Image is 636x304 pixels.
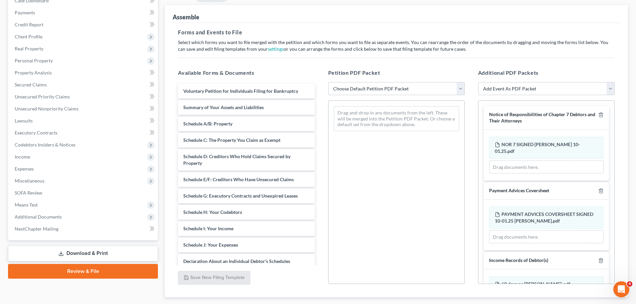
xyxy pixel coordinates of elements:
[9,79,158,91] a: Secured Claims
[489,161,604,174] div: Drag documents here.
[8,264,158,279] a: Review & File
[15,202,38,208] span: Means Test
[489,188,549,193] span: Payment Advices Coversheet
[478,69,615,77] h5: Additional PDF Packets
[183,154,290,166] span: Schedule D: Creditors Who Hold Claims Secured by Property
[9,91,158,103] a: Unsecured Priority Claims
[15,22,43,27] span: Credit Report
[501,281,570,287] span: 60 days pa [PERSON_NAME]-pdf
[334,106,459,131] div: Drag-and-drop in any documents from the left. These will be merged into the Petition PDF Packet. ...
[183,88,298,94] span: Voluntary Petition for Individuals Filing for Bankruptcy
[9,67,158,79] a: Property Analysis
[178,69,314,77] h5: Available Forms & Documents
[15,46,43,51] span: Real Property
[15,154,30,160] span: Income
[15,226,58,232] span: NextChapter Mailing
[183,242,238,248] span: Schedule J: Your Expenses
[627,281,632,287] span: 4
[495,211,593,224] span: PAYMENT ADVICES COVERSHEET SIGNED 10-01.25 [PERSON_NAME].pdf
[183,209,242,215] span: Schedule H: Your Codebtors
[15,82,47,87] span: Secured Claims
[15,214,62,220] span: Additional Documents
[9,223,158,235] a: NextChapter Mailing
[15,70,52,75] span: Property Analysis
[178,271,250,285] button: Save New Filing Template
[328,69,380,76] span: Petition PDF Packet
[9,103,158,115] a: Unsecured Nonpriority Claims
[15,10,35,15] span: Payments
[15,130,57,135] span: Executory Contracts
[183,226,233,231] span: Schedule I: Your Income
[613,281,629,297] iframe: Intercom live chat
[489,230,604,244] div: Drag documents here.
[15,94,70,99] span: Unsecured Priority Claims
[183,104,264,110] span: Summary of Your Assets and Liabilities
[183,193,298,199] span: Schedule G: Executory Contracts and Unexpired Leases
[9,127,158,139] a: Executory Contracts
[495,141,580,154] span: NOR 7 SIGNED [PERSON_NAME] 10-01.25.pdf
[15,118,33,123] span: Lawsuits
[15,34,42,39] span: Client Profile
[183,121,232,126] span: Schedule A/B: Property
[489,111,595,123] span: Notice of Responsibilities of Chapter 7 Debtors and Their Attorneys
[15,106,78,111] span: Unsecured Nonpriority Claims
[178,39,615,52] p: Select which forms you want to file merged with the petition and which forms you want to file as ...
[268,46,284,52] a: settings
[15,166,34,172] span: Expenses
[178,28,615,36] h5: Forms and Events to File
[183,258,290,264] span: Declaration About an Individual Debtor's Schedules
[9,19,158,31] a: Credit Report
[15,190,42,196] span: SOFA Review
[9,187,158,199] a: SOFA Review
[15,178,44,184] span: Miscellaneous
[183,177,294,182] span: Schedule E/F: Creditors Who Have Unsecured Claims
[173,13,199,21] div: Assemble
[9,115,158,127] a: Lawsuits
[183,137,280,143] span: Schedule C: The Property You Claim as Exempt
[8,246,158,261] a: Download & Print
[15,142,75,147] span: Codebtors Insiders & Notices
[489,257,548,263] span: Income Records of Debtor(s)
[15,58,53,63] span: Personal Property
[9,7,158,19] a: Payments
